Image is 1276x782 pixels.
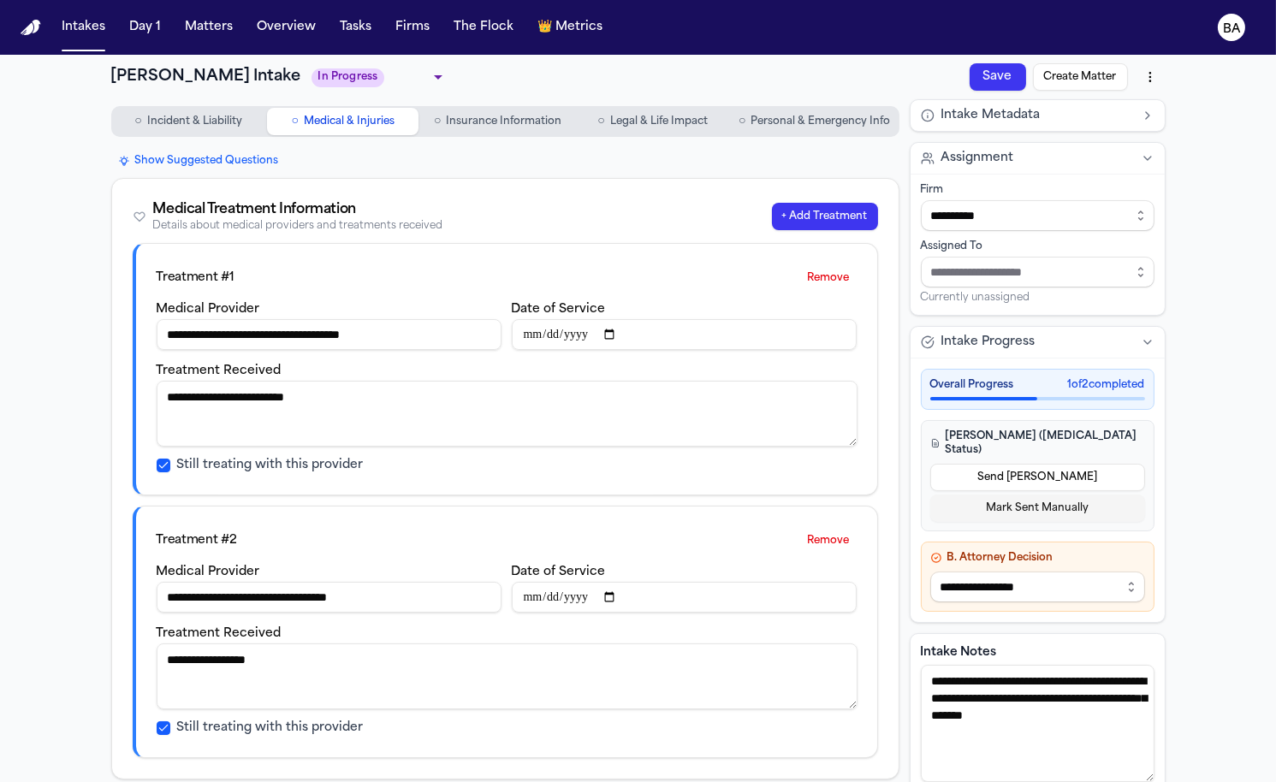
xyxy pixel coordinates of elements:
button: Matters [178,12,240,43]
label: Still treating with this provider [177,720,364,737]
button: Send [PERSON_NAME] [930,464,1145,491]
button: Go to Legal & Life Impact [577,108,728,135]
button: Save [970,63,1026,91]
button: Overview [250,12,323,43]
textarea: Treatment received [157,381,858,447]
div: Medical Treatment Information [153,199,443,220]
img: Finch Logo [21,20,41,36]
span: ○ [434,113,441,130]
div: Treatment # 1 [157,270,234,287]
span: Incident & Liability [147,115,242,128]
button: Create Matter [1033,63,1128,91]
div: Update intake status [312,65,448,89]
div: Treatment # 2 [157,532,237,549]
span: 1 of 2 completed [1068,378,1145,392]
label: Treatment Received [157,627,282,640]
span: Insurance Information [446,115,561,128]
span: ○ [292,113,299,130]
textarea: Intake notes [921,665,1155,782]
span: Legal & Life Impact [610,115,708,128]
label: Date of Service [512,566,606,578]
button: Show Suggested Questions [111,151,286,171]
span: Intake Progress [941,334,1036,351]
button: + Add Treatment [772,203,878,230]
button: Intakes [55,12,112,43]
label: Intake Notes [921,644,1154,661]
div: Assigned To [921,240,1154,253]
button: More actions [1135,62,1166,92]
span: ○ [597,113,604,130]
span: ○ [739,113,745,130]
span: In Progress [312,68,385,87]
h1: [PERSON_NAME] Intake [111,65,301,89]
input: Medical provider [157,582,501,613]
button: Intake Progress [911,327,1165,358]
label: Treatment Received [157,364,282,377]
label: Medical Provider [157,566,260,578]
span: Medical & Injuries [304,115,395,128]
span: Personal & Emergency Info [751,115,890,128]
label: Date of Service [512,303,606,316]
button: The Flock [447,12,520,43]
input: Select firm [921,200,1154,231]
span: Currently unassigned [921,291,1030,305]
button: Tasks [333,12,378,43]
button: Remove [801,264,857,292]
button: Assignment [911,143,1165,174]
h4: [PERSON_NAME] ([MEDICAL_DATA] Status) [930,430,1145,457]
input: Medical provider [157,319,501,350]
span: Intake Metadata [941,107,1041,124]
input: Date of service [512,319,857,350]
input: Date of service [512,582,857,613]
button: Remove [801,527,857,554]
button: Go to Insurance Information [422,108,573,135]
button: crownMetrics [531,12,609,43]
button: Mark Sent Manually [930,495,1145,522]
span: Assignment [941,150,1014,167]
button: Firms [389,12,436,43]
div: Details about medical providers and treatments received [153,220,443,233]
button: Go to Personal & Emergency Info [732,108,897,135]
input: Assign to staff member [921,257,1154,287]
button: Intake Metadata [911,100,1165,131]
label: Still treating with this provider [177,457,364,474]
button: Go to Medical & Injuries [267,108,418,135]
label: Medical Provider [157,303,260,316]
h4: B. Attorney Decision [930,551,1145,565]
button: Day 1 [122,12,168,43]
a: Home [21,20,41,36]
div: Firm [921,183,1154,197]
span: ○ [134,113,141,130]
button: Go to Incident & Liability [113,108,264,135]
span: Overall Progress [930,378,1014,392]
textarea: Treatment received [157,643,858,709]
